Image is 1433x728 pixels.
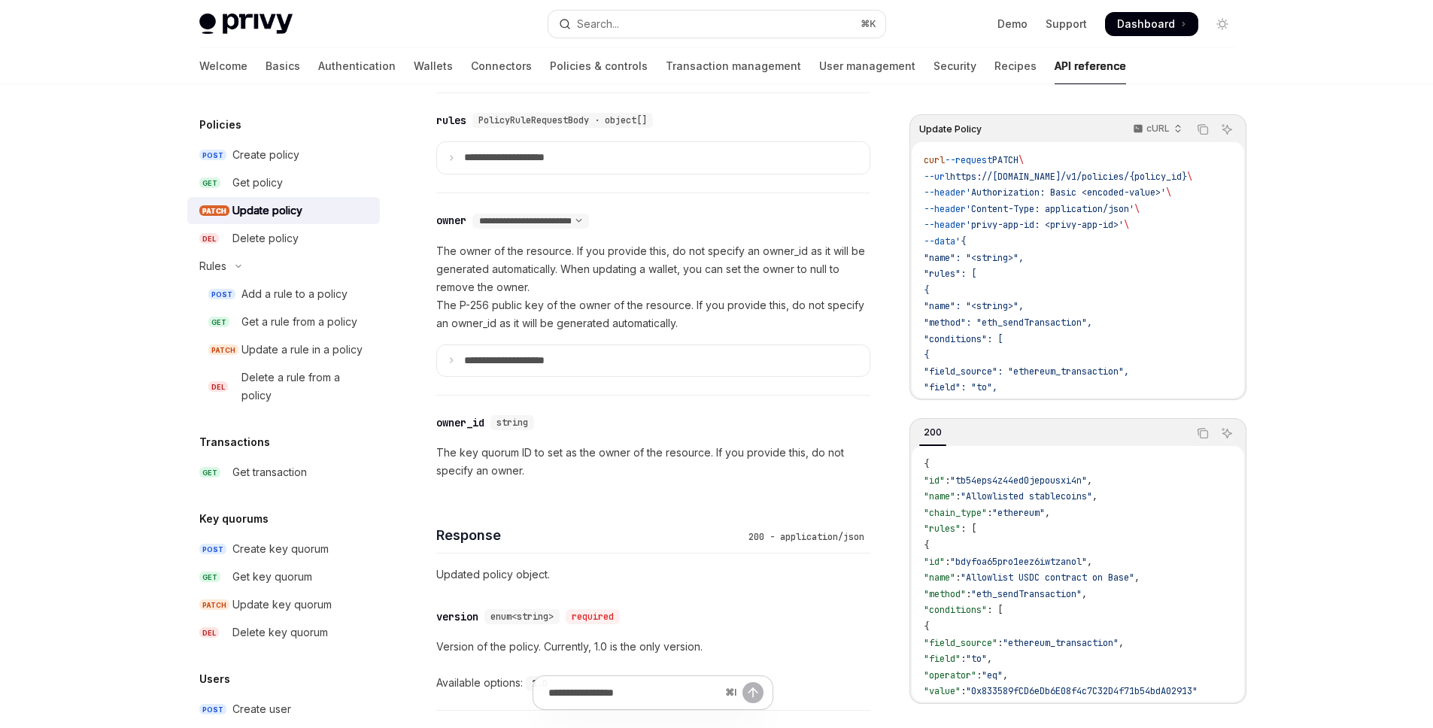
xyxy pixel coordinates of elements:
[232,174,283,192] div: Get policy
[208,289,235,300] span: POST
[924,539,929,551] span: {
[1105,12,1198,36] a: Dashboard
[436,566,870,584] p: Updated policy object.
[924,333,1003,345] span: "conditions": [
[950,556,1087,568] span: "bdyfoa65pro1eez6iwtzanol"
[934,48,976,84] a: Security
[266,48,300,84] a: Basics
[987,507,992,519] span: :
[232,146,299,164] div: Create policy
[1082,588,1087,600] span: ,
[187,535,380,563] a: POSTCreate key quorum
[1193,423,1213,443] button: Copy the contents from the code block
[199,205,229,217] span: PATCH
[924,669,976,681] span: "operator"
[436,213,466,228] div: owner
[199,572,220,583] span: GET
[924,219,966,231] span: --header
[961,653,966,665] span: :
[976,669,982,681] span: :
[232,623,328,642] div: Delete key quorum
[241,285,348,303] div: Add a rule to a policy
[997,17,1028,32] a: Demo
[187,563,380,590] a: GETGet key quorum
[199,48,247,84] a: Welcome
[924,572,955,584] span: "name"
[924,685,961,697] span: "value"
[1134,572,1140,584] span: ,
[199,467,220,478] span: GET
[199,704,226,715] span: POST
[924,507,987,519] span: "chain_type"
[971,588,1082,600] span: "eth_sendTransaction"
[187,225,380,252] a: DELDelete policy
[982,669,1003,681] span: "eq"
[966,187,1166,199] span: 'Authorization: Basic <encoded-value>'
[924,523,961,535] span: "rules"
[1146,123,1170,135] p: cURL
[924,381,997,393] span: "field": "to",
[924,187,966,199] span: --header
[924,458,929,470] span: {
[436,525,742,545] h4: Response
[187,459,380,486] a: GETGet transaction
[208,317,229,328] span: GET
[199,116,241,134] h5: Policies
[819,48,915,84] a: User management
[1134,203,1140,215] span: \
[742,529,870,544] div: 200 - application/json
[1087,556,1092,568] span: ,
[187,619,380,646] a: DELDelete key quorum
[199,544,226,555] span: POST
[966,685,1198,697] span: "0x833589fCD6eDb6E08f4c7C32D4f71b54bdA02913"
[187,169,380,196] a: GETGet policy
[961,685,966,697] span: :
[548,11,885,38] button: Open search
[924,300,1024,312] span: "name": "<string>",
[924,171,950,183] span: --url
[961,572,1134,584] span: "Allowlist USDC contract on Base"
[478,114,647,126] span: PolicyRuleRequestBody · object[]
[950,171,1187,183] span: https://[DOMAIN_NAME]/v1/policies/{policy_id}
[232,540,329,558] div: Create key quorum
[924,588,966,600] span: "method"
[199,233,219,244] span: DEL
[924,284,929,296] span: {
[187,696,380,723] a: POSTCreate user
[666,48,801,84] a: Transaction management
[987,604,1003,616] span: : [
[1119,637,1124,649] span: ,
[232,229,299,247] div: Delete policy
[987,653,992,665] span: ,
[945,154,992,166] span: --request
[187,364,380,409] a: DELDelete a rule from a policy
[550,48,648,84] a: Policies & controls
[1046,17,1087,32] a: Support
[548,676,719,709] input: Ask a question...
[992,154,1019,166] span: PATCH
[955,490,961,502] span: :
[496,417,528,429] span: string
[436,242,870,332] p: The owner of the resource. If you provide this, do not specify an owner_id as it will be generate...
[232,463,307,481] div: Get transaction
[1210,12,1234,36] button: Toggle dark mode
[966,219,1124,231] span: 'privy-app-id: <privy-app-id>'
[232,596,332,614] div: Update key quorum
[924,252,1024,264] span: "name": "<string>",
[924,317,1092,329] span: "method": "eth_sendTransaction",
[241,313,357,331] div: Get a rule from a policy
[961,523,976,535] span: : [
[414,48,453,84] a: Wallets
[187,336,380,363] a: PATCHUpdate a rule in a policy
[919,123,982,135] span: Update Policy
[199,599,229,611] span: PATCH
[241,369,371,405] div: Delete a rule from a policy
[924,604,987,616] span: "conditions"
[436,113,466,128] div: rules
[232,202,302,220] div: Update policy
[436,638,870,656] p: Version of the policy. Currently, 1.0 is the only version.
[490,611,554,623] span: enum<string>
[472,215,589,227] select: Select schema type
[1003,669,1008,681] span: ,
[945,475,950,487] span: :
